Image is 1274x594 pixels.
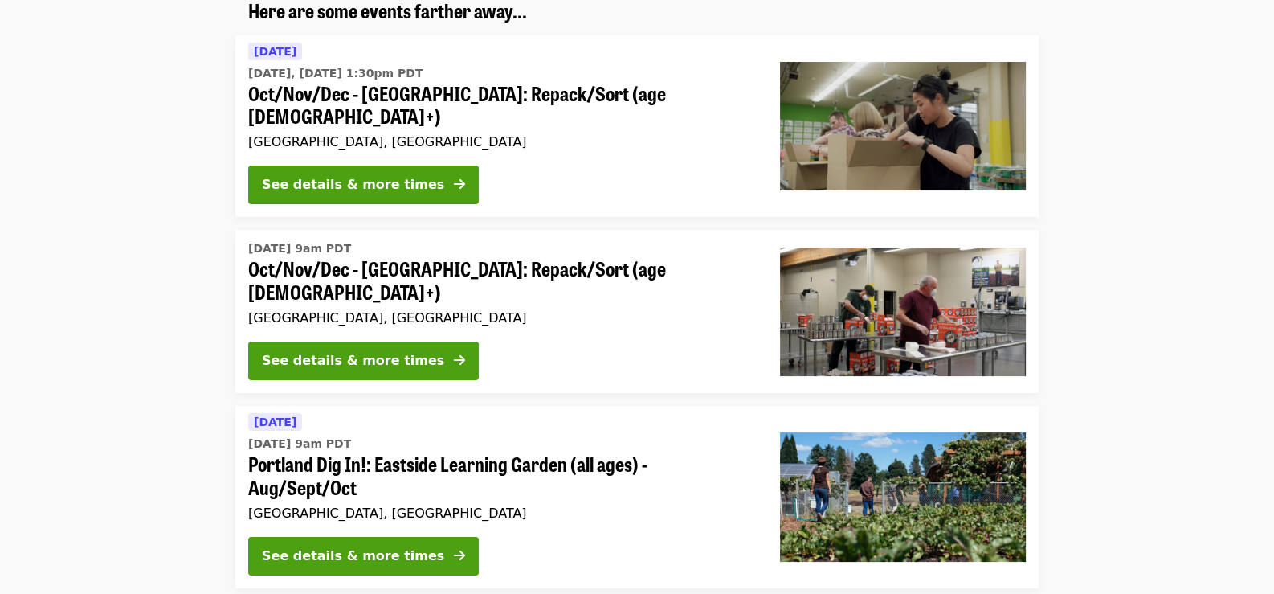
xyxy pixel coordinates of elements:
[780,62,1026,190] img: Oct/Nov/Dec - Portland: Repack/Sort (age 8+) organized by Oregon Food Bank
[780,248,1026,376] img: Oct/Nov/Dec - Portland: Repack/Sort (age 16+) organized by Oregon Food Bank
[248,342,479,380] button: See details & more times
[235,35,1039,218] a: See details for "Oct/Nov/Dec - Portland: Repack/Sort (age 8+)"
[454,177,465,192] i: arrow-right icon
[248,506,754,521] div: [GEOGRAPHIC_DATA], [GEOGRAPHIC_DATA]
[454,353,465,368] i: arrow-right icon
[254,45,296,58] span: [DATE]
[248,166,479,204] button: See details & more times
[254,416,296,428] span: [DATE]
[248,436,351,453] time: [DATE] 9am PDT
[248,134,754,150] div: [GEOGRAPHIC_DATA], [GEOGRAPHIC_DATA]
[262,175,444,195] div: See details & more times
[262,547,444,566] div: See details & more times
[235,406,1039,588] a: See details for "Portland Dig In!: Eastside Learning Garden (all ages) - Aug/Sept/Oct"
[248,310,754,326] div: [GEOGRAPHIC_DATA], [GEOGRAPHIC_DATA]
[248,240,351,257] time: [DATE] 9am PDT
[248,65,423,82] time: [DATE], [DATE] 1:30pm PDT
[248,82,754,129] span: Oct/Nov/Dec - [GEOGRAPHIC_DATA]: Repack/Sort (age [DEMOGRAPHIC_DATA]+)
[248,537,479,576] button: See details & more times
[248,453,754,499] span: Portland Dig In!: Eastside Learning Garden (all ages) - Aug/Sept/Oct
[235,230,1039,393] a: See details for "Oct/Nov/Dec - Portland: Repack/Sort (age 16+)"
[248,257,754,304] span: Oct/Nov/Dec - [GEOGRAPHIC_DATA]: Repack/Sort (age [DEMOGRAPHIC_DATA]+)
[780,432,1026,561] img: Portland Dig In!: Eastside Learning Garden (all ages) - Aug/Sept/Oct organized by Oregon Food Bank
[454,548,465,563] i: arrow-right icon
[262,351,444,371] div: See details & more times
